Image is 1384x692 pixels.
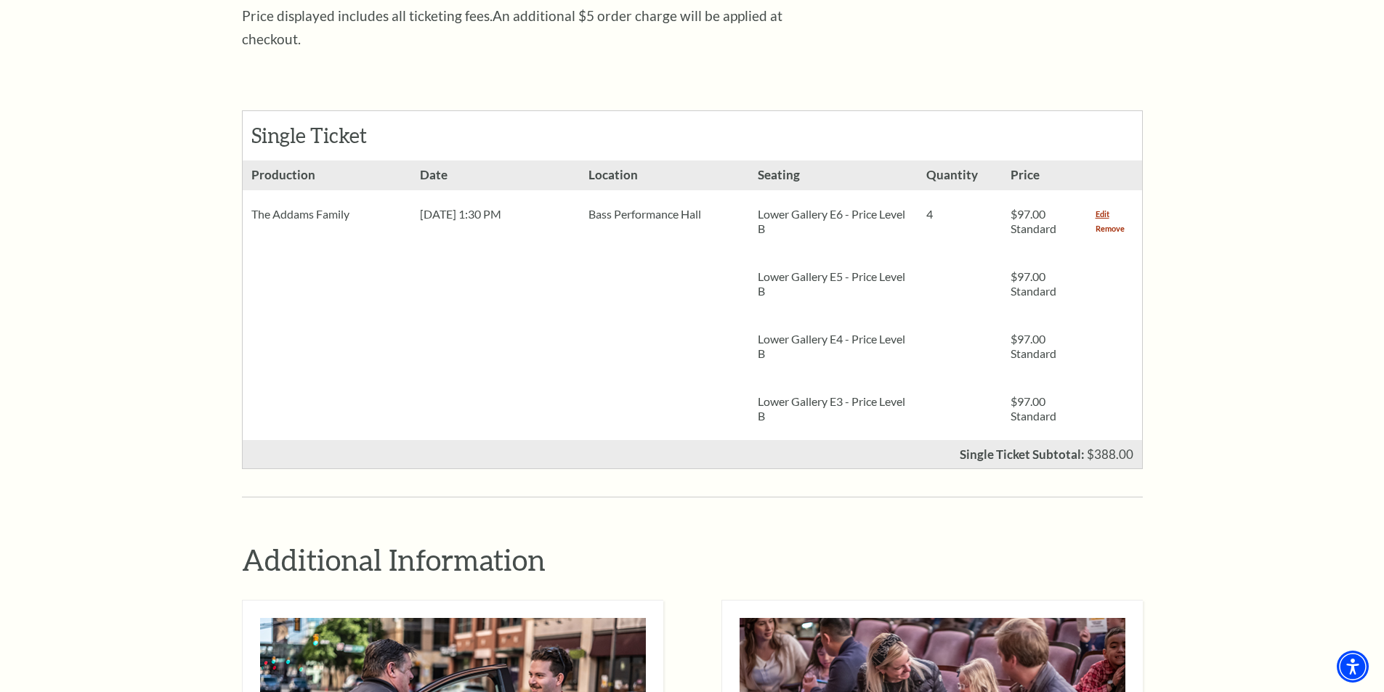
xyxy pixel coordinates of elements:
p: Lower Gallery E4 - Price Level B [758,332,909,361]
h3: Price [1002,160,1086,190]
span: $97.00 Standard [1011,332,1056,360]
h3: Date [411,160,580,190]
h2: Additional Information [242,541,1143,578]
p: Lower Gallery E3 - Price Level B [758,394,909,423]
h2: Single Ticket [251,123,410,148]
a: Edit [1096,207,1109,221]
a: Remove [1096,221,1125,236]
span: An additional $5 order charge will be applied at checkout. [242,7,782,47]
h3: Location [580,160,748,190]
span: $97.00 Standard [1011,207,1056,235]
span: $97.00 Standard [1011,269,1056,298]
span: Bass Performance Hall [588,207,701,221]
span: $388.00 [1087,447,1133,462]
div: Accessibility Menu [1337,651,1369,683]
span: $97.00 Standard [1011,394,1056,423]
h3: Quantity [918,160,1002,190]
p: 4 [926,207,993,221]
p: Lower Gallery E6 - Price Level B [758,207,909,236]
p: Lower Gallery E5 - Price Level B [758,269,909,298]
p: Single Ticket Subtotal: [960,448,1085,460]
div: The Addams Family [243,190,411,238]
p: Price displayed includes all ticketing fees. [242,4,794,51]
h3: Seating [749,160,918,190]
h3: Production [243,160,411,190]
div: [DATE] 1:30 PM [411,190,580,238]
